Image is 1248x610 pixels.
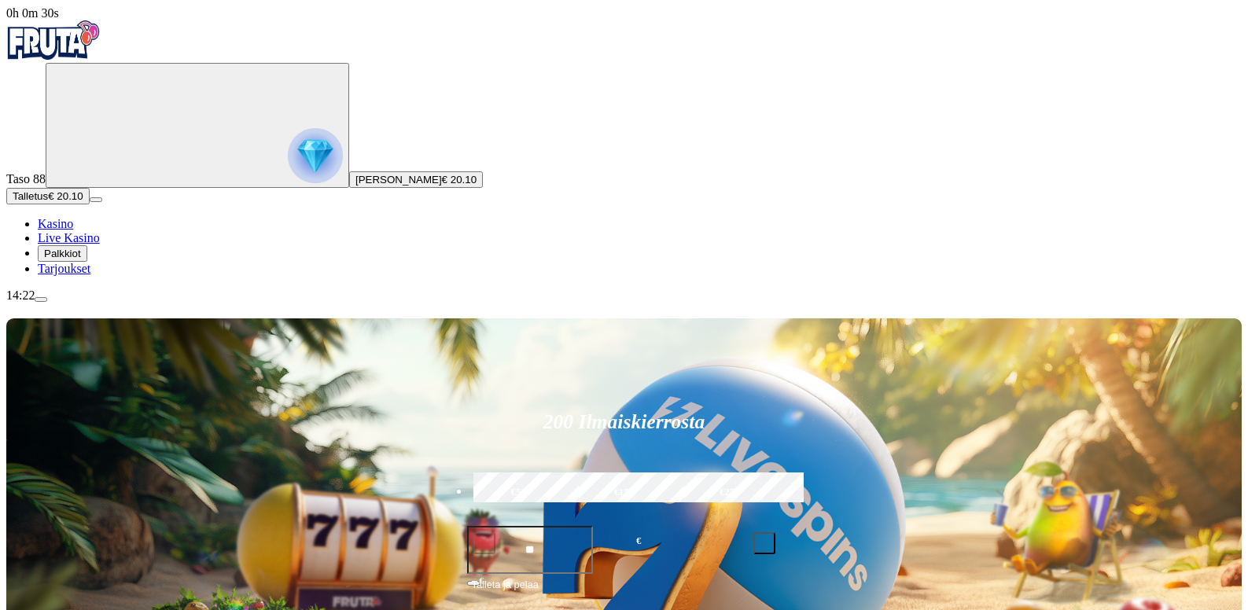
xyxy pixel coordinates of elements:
span: € 20.10 [442,174,477,186]
span: 14:22 [6,288,35,302]
button: plus icon [753,532,775,554]
img: Fruta [6,20,101,60]
span: Taso 88 [6,172,46,186]
button: reward progress [46,63,349,188]
span: € [480,575,484,585]
span: Talleta ja pelaa [472,577,539,605]
span: [PERSON_NAME] [355,174,442,186]
a: Kasino [38,217,73,230]
span: user session time [6,6,59,20]
span: € [636,534,641,549]
nav: Main menu [6,217,1242,276]
button: Talleta ja pelaa [467,576,782,606]
button: Palkkiot [38,245,87,262]
span: Talletus [13,190,48,202]
button: menu [35,297,47,302]
button: minus icon [473,532,495,554]
label: €150 [575,470,673,516]
img: reward progress [288,128,343,183]
button: [PERSON_NAME]€ 20.10 [349,171,483,188]
label: €250 [680,470,779,516]
a: Live Kasino [38,231,100,244]
span: € 20.10 [48,190,83,202]
button: menu [90,197,102,202]
nav: Primary [6,20,1242,276]
a: Tarjoukset [38,262,90,275]
a: Fruta [6,49,101,62]
label: €50 [469,470,568,516]
button: Talletusplus icon€ 20.10 [6,188,90,204]
span: Palkkiot [44,248,81,259]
